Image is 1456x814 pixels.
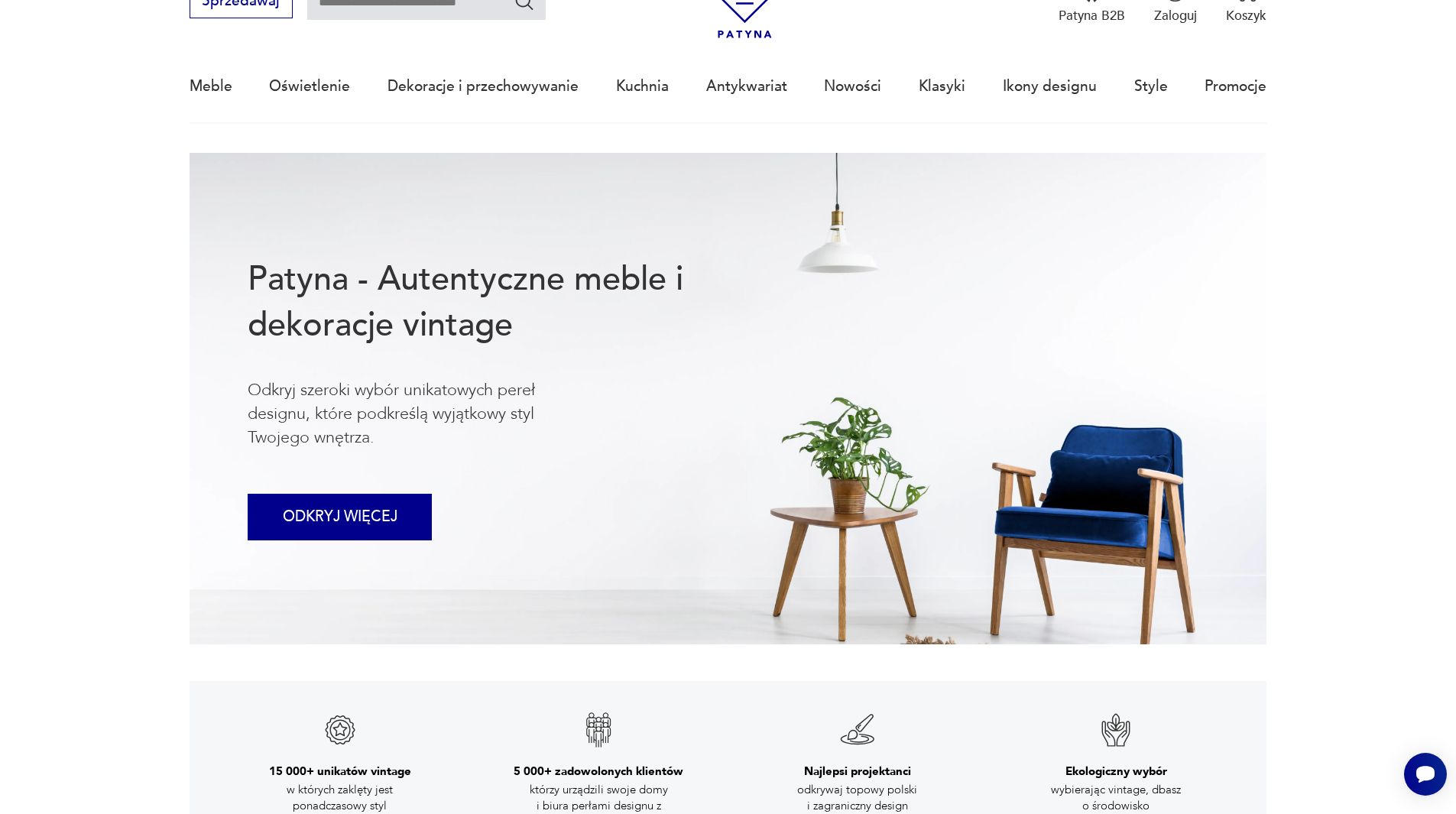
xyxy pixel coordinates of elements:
[616,51,669,122] a: Kuchnia
[1226,7,1266,24] p: Koszyk
[1154,7,1197,24] p: Zaloguj
[1205,51,1266,122] a: Promocje
[1059,7,1125,24] p: Patyna B2B
[248,378,596,450] p: Odkryj szeroki wybór unikatowych pereł designu, które podkreślą wyjątkowy styl Twojego wnętrza.
[269,51,350,122] a: Oświetlenie
[824,51,881,122] a: Nowości
[773,782,942,813] p: odkrywaj topowy polski i zagraniczny design
[322,712,358,748] img: Znak gwarancji jakości
[269,764,411,779] h3: 15 000+ unikatów vintage
[248,494,432,540] button: ODKRYJ WIĘCEJ
[839,712,876,748] img: Znak gwarancji jakości
[1404,753,1447,796] iframe: Smartsupp widget button
[1003,51,1097,122] a: Ikony designu
[248,512,432,524] a: ODKRYJ WIĘCEJ
[1098,712,1134,748] img: Znak gwarancji jakości
[1134,51,1168,122] a: Style
[706,51,787,122] a: Antykwariat
[1065,764,1167,779] h3: Ekologiczny wybór
[580,712,617,748] img: Znak gwarancji jakości
[919,51,965,122] a: Klasyki
[190,51,232,122] a: Meble
[256,782,424,813] p: w których zaklęty jest ponadczasowy styl
[248,257,743,349] h1: Patyna - Autentyczne meble i dekoracje vintage
[804,764,911,779] h3: Najlepsi projektanci
[514,764,683,779] h3: 5 000+ zadowolonych klientów
[388,51,579,122] a: Dekoracje i przechowywanie
[1032,782,1200,813] p: wybierając vintage, dbasz o środowisko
